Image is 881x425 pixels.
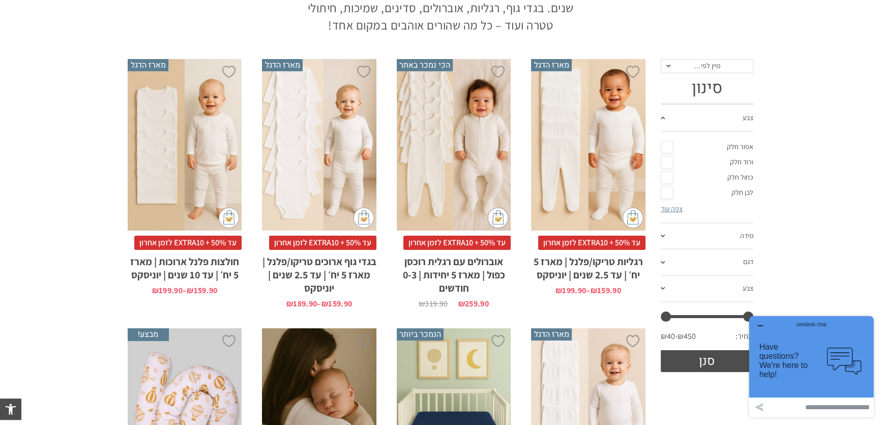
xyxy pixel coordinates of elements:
img: cat-mini-atc.png [488,208,508,228]
a: מארז הדגל בגדי גוף ארוכים טריקו/פלנל | מארז 5 יח׳ | עד 2.5 שנים | יוניסקס עד 50% + EXTRA10 לזמן א... [262,59,376,308]
a: דגם [661,249,754,276]
span: עד 50% + EXTRA10 לזמן אחרון [134,236,242,250]
h2: חולצות פלנל ארוכות | מארז 5 יח׳ | עד 10 שנים | יוניסקס [128,250,242,281]
a: ורוד חלק [661,155,754,170]
span: ₪ [152,285,159,296]
bdi: 199.90 [555,285,586,296]
span: עד 50% + EXTRA10 לזמן אחרון [538,236,645,250]
span: ₪ [591,285,597,296]
button: סנן [661,350,754,372]
a: כחול חלק [661,170,754,185]
span: עד 50% + EXTRA10 לזמן אחרון [403,236,511,250]
h2: אוברולים עם רגלית רוכסן כפול | מארז 5 יחידות | 0-3 חודשים [397,250,511,295]
span: מבצע! [128,328,168,341]
span: ₪ [187,285,193,296]
span: ₪ [286,298,293,309]
a: מארז הדגל רגליות טריקו/פלנל | מארז 5 יח׳ | עד 2.5 שנים | יוניסקס עד 50% + EXTRA10 לזמן אחרוןרגליו... [531,59,645,295]
img: cat-mini-atc.png [623,208,643,228]
a: צבע [661,105,754,132]
span: עד 50% + EXTRA10 לזמן אחרון [269,236,376,250]
img: cat-mini-atc.png [354,208,374,228]
span: ₪ [555,285,562,296]
span: ₪ [321,298,328,309]
a: מארז הדגל חולצות פלנל ארוכות | מארז 5 יח׳ | עד 10 שנים | יוניסקס עד 50% + EXTRA10 לזמן אחרוןחולצו... [128,59,242,295]
a: צבע [661,276,754,302]
span: – [128,281,242,295]
a: אפור חלק [661,139,754,155]
span: ₪ [419,298,425,309]
img: cat-mini-atc.png [219,208,239,228]
h2: רגליות טריקו/פלנל | מארז 5 יח׳ | עד 2.5 שנים | יוניסקס [531,250,645,281]
span: מיין לפי… [694,61,720,70]
a: צפה עוד [661,204,683,213]
span: מארז הדגל [531,59,572,71]
a: מידה [661,223,754,250]
span: הכי נמכר באתר [397,59,453,71]
span: מארז הדגל [128,59,168,71]
bdi: 159.90 [591,285,621,296]
h3: סינון [661,78,754,98]
span: ₪ [458,298,464,309]
bdi: 259.90 [458,298,488,309]
span: ₪450 [678,331,696,342]
iframe: פותח יישומון שאפשר לשוחח בו בצ'אט עם אחד הנציגים שלנו [745,312,877,421]
bdi: 319.90 [419,298,448,309]
bdi: 159.90 [187,285,217,296]
span: הנמכר ביותר [397,328,444,341]
span: ₪40 [661,331,678,342]
a: לבן חלק [661,185,754,201]
span: מארז הדגל [531,328,572,341]
span: – [262,295,376,308]
span: – [531,281,645,295]
bdi: 189.90 [286,298,317,309]
bdi: 199.90 [152,285,183,296]
h2: בגדי גוף ארוכים טריקו/פלנל | מארז 5 יח׳ | עד 2.5 שנים | יוניסקס [262,250,376,295]
span: מארז הדגל [262,59,303,71]
bdi: 159.90 [321,298,352,309]
a: הכי נמכר באתר אוברולים עם רגלית רוכסן כפול | מארז 5 יחידות | 0-3 חודשים עד 50% + EXTRA10 לזמן אחר... [397,59,511,308]
div: מחיר: — [661,328,754,350]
